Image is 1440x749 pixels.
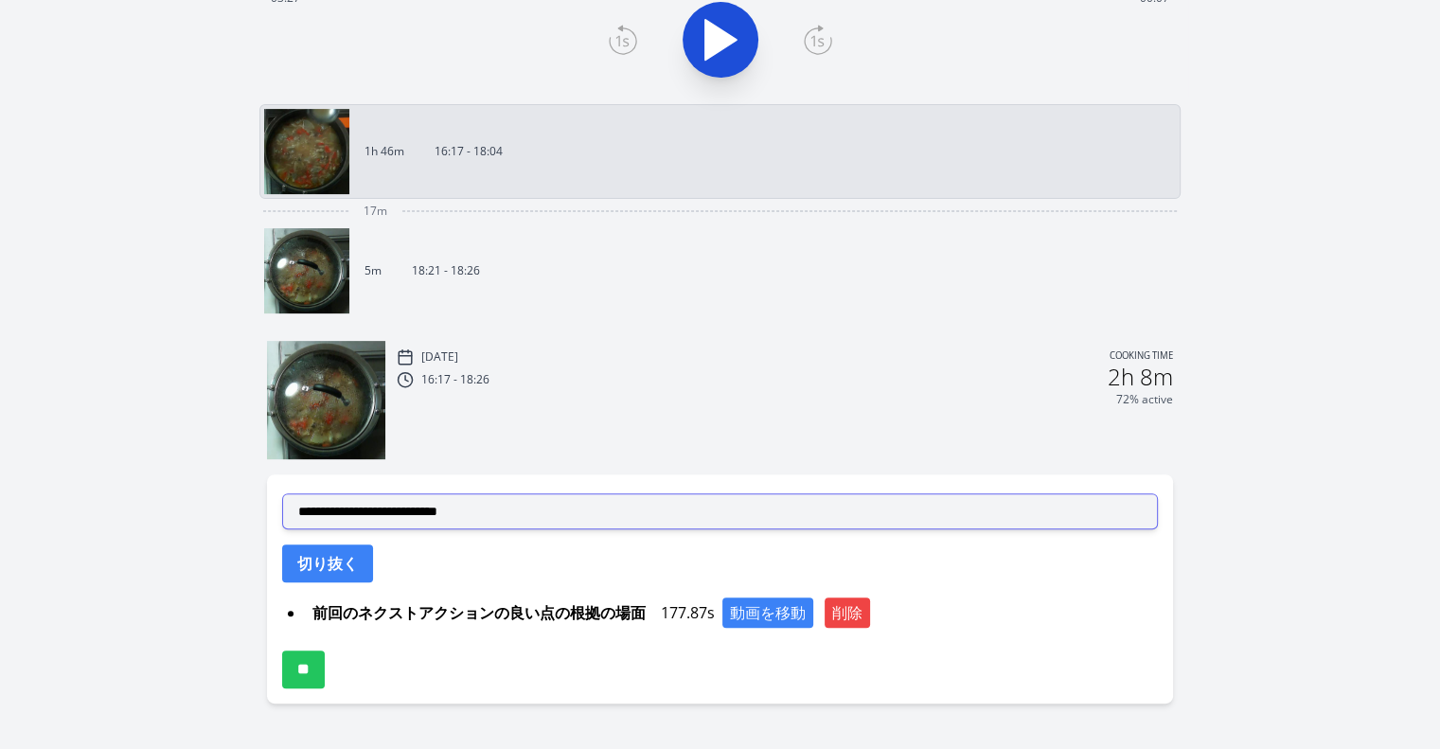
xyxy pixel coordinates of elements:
button: 動画を移動 [722,597,813,628]
p: 72% active [1116,392,1173,407]
span: 前回のネクストアクションの良い点の根拠の場面 [305,597,653,628]
img: 251010092204_thumb.jpeg [267,341,385,459]
h2: 2h 8m [1108,366,1173,388]
p: 16:17 - 18:26 [421,372,489,387]
p: 16:17 - 18:04 [435,144,503,159]
p: 5m [364,263,382,278]
p: Cooking time [1110,348,1173,366]
p: 18:21 - 18:26 [412,263,480,278]
span: 17m [364,204,387,219]
button: 削除 [825,597,870,628]
button: 切り抜く [282,544,373,582]
p: 1h 46m [364,144,404,159]
img: 251010092204_thumb.jpeg [264,228,349,313]
p: [DATE] [421,349,458,365]
div: 177.87s [305,597,1158,628]
img: 251010071838_thumb.jpeg [264,109,349,194]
